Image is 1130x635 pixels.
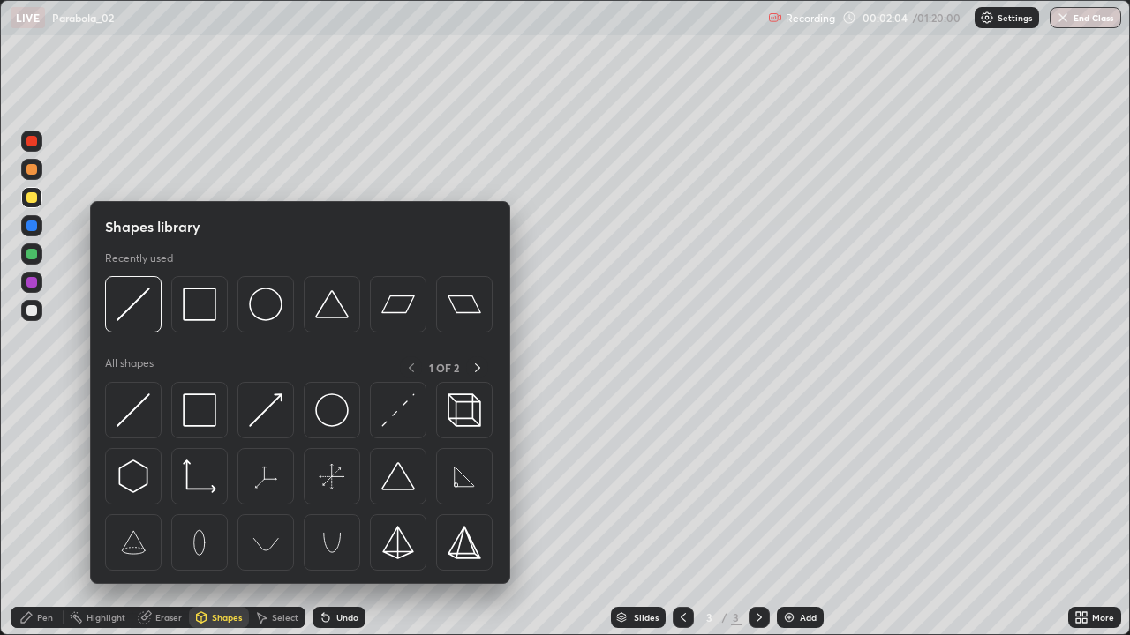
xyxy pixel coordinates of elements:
[998,13,1032,22] p: Settings
[249,393,282,427] img: svg+xml;charset=utf-8,%3Csvg%20xmlns%3D%22http%3A%2F%2Fwww.w3.org%2F2000%2Fsvg%22%20width%3D%2230...
[117,526,150,559] img: svg+xml;charset=utf-8,%3Csvg%20xmlns%3D%22http%3A%2F%2Fwww.w3.org%2F2000%2Fsvg%22%20width%3D%2265...
[800,613,817,622] div: Add
[701,612,719,623] div: 3
[249,459,282,493] img: svg+xml;charset=utf-8,%3Csvg%20xmlns%3D%22http%3A%2F%2Fwww.w3.org%2F2000%2Fsvg%22%20width%3D%2265...
[105,251,173,265] p: Recently used
[448,526,481,559] img: svg+xml;charset=utf-8,%3Csvg%20xmlns%3D%22http%3A%2F%2Fwww.w3.org%2F2000%2Fsvg%22%20width%3D%2234...
[117,393,150,427] img: svg+xml;charset=utf-8,%3Csvg%20xmlns%3D%22http%3A%2F%2Fwww.w3.org%2F2000%2Fsvg%22%20width%3D%2230...
[429,361,459,375] p: 1 OF 2
[212,613,242,622] div: Shapes
[315,459,349,493] img: svg+xml;charset=utf-8,%3Csvg%20xmlns%3D%22http%3A%2F%2Fwww.w3.org%2F2000%2Fsvg%22%20width%3D%2265...
[1092,613,1114,622] div: More
[87,613,125,622] div: Highlight
[315,526,349,559] img: svg+xml;charset=utf-8,%3Csvg%20xmlns%3D%22http%3A%2F%2Fwww.w3.org%2F2000%2Fsvg%22%20width%3D%2265...
[117,459,150,493] img: svg+xml;charset=utf-8,%3Csvg%20xmlns%3D%22http%3A%2F%2Fwww.w3.org%2F2000%2Fsvg%22%20width%3D%2230...
[381,459,415,493] img: svg+xml;charset=utf-8,%3Csvg%20xmlns%3D%22http%3A%2F%2Fwww.w3.org%2F2000%2Fsvg%22%20width%3D%2238...
[105,356,154,378] p: All shapes
[722,612,727,623] div: /
[155,613,182,622] div: Eraser
[448,393,481,427] img: svg+xml;charset=utf-8,%3Csvg%20xmlns%3D%22http%3A%2F%2Fwww.w3.org%2F2000%2Fsvg%22%20width%3D%2235...
[16,11,40,25] p: LIVE
[381,288,415,321] img: svg+xml;charset=utf-8,%3Csvg%20xmlns%3D%22http%3A%2F%2Fwww.w3.org%2F2000%2Fsvg%22%20width%3D%2244...
[448,288,481,321] img: svg+xml;charset=utf-8,%3Csvg%20xmlns%3D%22http%3A%2F%2Fwww.w3.org%2F2000%2Fsvg%22%20width%3D%2244...
[272,613,298,622] div: Select
[980,11,994,25] img: class-settings-icons
[315,393,349,427] img: svg+xml;charset=utf-8,%3Csvg%20xmlns%3D%22http%3A%2F%2Fwww.w3.org%2F2000%2Fsvg%22%20width%3D%2236...
[448,459,481,493] img: svg+xml;charset=utf-8,%3Csvg%20xmlns%3D%22http%3A%2F%2Fwww.w3.org%2F2000%2Fsvg%22%20width%3D%2265...
[786,11,835,25] p: Recording
[336,613,358,622] div: Undo
[117,288,150,321] img: svg+xml;charset=utf-8,%3Csvg%20xmlns%3D%22http%3A%2F%2Fwww.w3.org%2F2000%2Fsvg%22%20width%3D%2230...
[105,216,200,237] h5: Shapes library
[782,610,796,624] img: add-slide-button
[183,393,216,427] img: svg+xml;charset=utf-8,%3Csvg%20xmlns%3D%22http%3A%2F%2Fwww.w3.org%2F2000%2Fsvg%22%20width%3D%2234...
[1050,7,1121,28] button: End Class
[52,11,114,25] p: Parabola_02
[249,526,282,559] img: svg+xml;charset=utf-8,%3Csvg%20xmlns%3D%22http%3A%2F%2Fwww.w3.org%2F2000%2Fsvg%22%20width%3D%2265...
[1056,11,1070,25] img: end-class-cross
[634,613,659,622] div: Slides
[768,11,782,25] img: recording.375f2c34.svg
[183,288,216,321] img: svg+xml;charset=utf-8,%3Csvg%20xmlns%3D%22http%3A%2F%2Fwww.w3.org%2F2000%2Fsvg%22%20width%3D%2234...
[381,526,415,559] img: svg+xml;charset=utf-8,%3Csvg%20xmlns%3D%22http%3A%2F%2Fwww.w3.org%2F2000%2Fsvg%22%20width%3D%2234...
[731,609,742,625] div: 3
[315,288,349,321] img: svg+xml;charset=utf-8,%3Csvg%20xmlns%3D%22http%3A%2F%2Fwww.w3.org%2F2000%2Fsvg%22%20width%3D%2238...
[249,288,282,321] img: svg+xml;charset=utf-8,%3Csvg%20xmlns%3D%22http%3A%2F%2Fwww.w3.org%2F2000%2Fsvg%22%20width%3D%2236...
[381,393,415,427] img: svg+xml;charset=utf-8,%3Csvg%20xmlns%3D%22http%3A%2F%2Fwww.w3.org%2F2000%2Fsvg%22%20width%3D%2230...
[37,613,53,622] div: Pen
[183,459,216,493] img: svg+xml;charset=utf-8,%3Csvg%20xmlns%3D%22http%3A%2F%2Fwww.w3.org%2F2000%2Fsvg%22%20width%3D%2233...
[183,526,216,559] img: svg+xml;charset=utf-8,%3Csvg%20xmlns%3D%22http%3A%2F%2Fwww.w3.org%2F2000%2Fsvg%22%20width%3D%2265...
